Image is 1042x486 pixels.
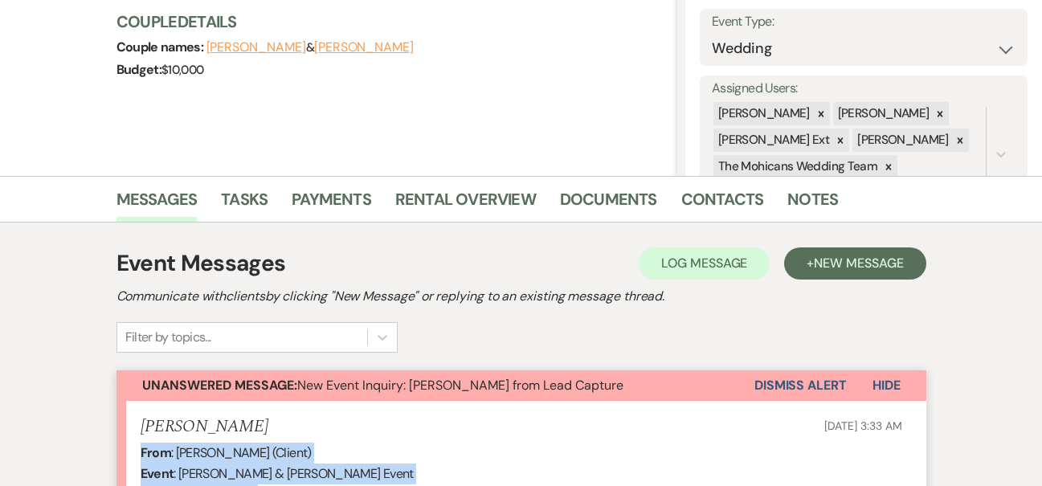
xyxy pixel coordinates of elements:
[141,465,174,482] b: Event
[560,186,657,222] a: Documents
[681,186,764,222] a: Contacts
[852,129,951,152] div: [PERSON_NAME]
[141,444,171,461] b: From
[161,62,204,78] span: $10,000
[116,287,926,306] h2: Communicate with clients by clicking "New Message" or replying to an existing message thread.
[116,370,754,401] button: Unanswered Message:New Event Inquiry: [PERSON_NAME] from Lead Capture
[713,102,812,125] div: [PERSON_NAME]
[206,41,306,54] button: [PERSON_NAME]
[754,370,847,401] button: Dismiss Alert
[116,61,162,78] span: Budget:
[824,419,901,433] span: [DATE] 3:33 AM
[221,186,268,222] a: Tasks
[292,186,371,222] a: Payments
[206,39,414,55] span: &
[784,247,926,280] button: +New Message
[116,247,286,280] h1: Event Messages
[116,186,198,222] a: Messages
[661,255,747,272] span: Log Message
[141,417,268,437] h5: [PERSON_NAME]
[712,10,1015,34] label: Event Type:
[787,186,838,222] a: Notes
[142,377,297,394] strong: Unanswered Message:
[639,247,770,280] button: Log Message
[833,102,932,125] div: [PERSON_NAME]
[125,328,211,347] div: Filter by topics...
[713,129,832,152] div: [PERSON_NAME] Ext
[713,155,880,178] div: The Mohicans Wedding Team
[814,255,903,272] span: New Message
[712,77,1015,100] label: Assigned Users:
[847,370,926,401] button: Hide
[872,377,901,394] span: Hide
[116,10,662,33] h3: Couple Details
[314,41,414,54] button: [PERSON_NAME]
[395,186,536,222] a: Rental Overview
[116,39,206,55] span: Couple names:
[142,377,623,394] span: New Event Inquiry: [PERSON_NAME] from Lead Capture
